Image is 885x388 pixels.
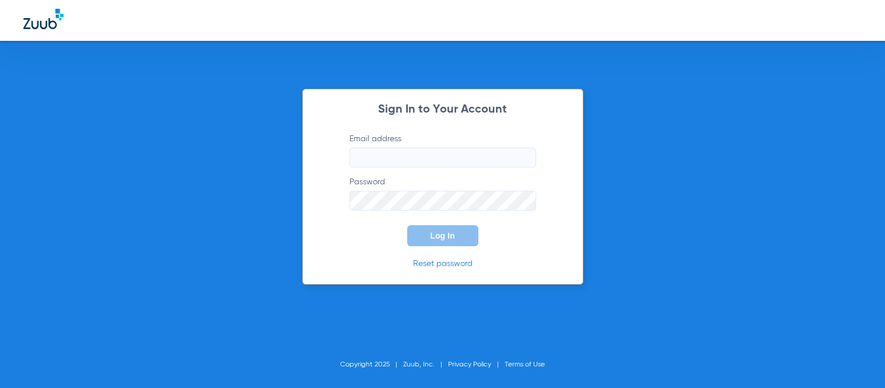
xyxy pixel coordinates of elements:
h2: Sign In to Your Account [332,104,554,116]
input: Email address [349,148,536,167]
input: Password [349,191,536,211]
span: Log In [431,231,455,240]
label: Email address [349,133,536,167]
li: Copyright 2025 [340,359,403,370]
a: Reset password [413,260,473,268]
label: Password [349,176,536,211]
a: Privacy Policy [448,361,491,368]
button: Log In [407,225,478,246]
img: Zuub Logo [23,9,64,29]
a: Terms of Use [505,361,545,368]
li: Zuub, Inc. [403,359,448,370]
